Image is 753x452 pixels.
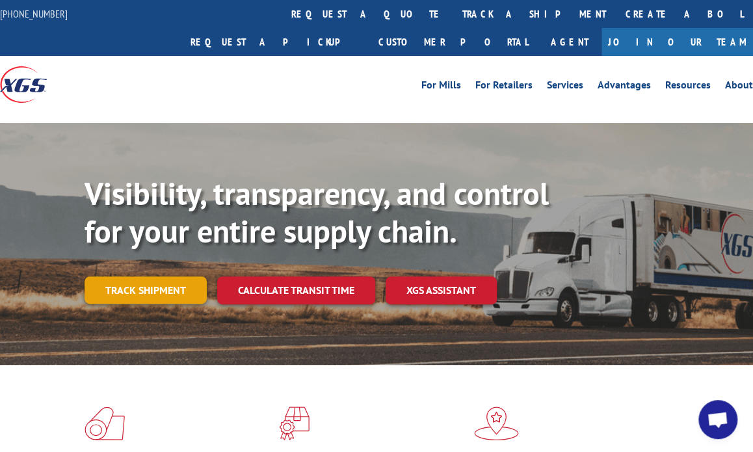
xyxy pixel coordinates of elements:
[698,400,737,439] div: Open chat
[475,80,533,94] a: For Retailers
[421,80,461,94] a: For Mills
[85,276,207,304] a: Track shipment
[601,28,753,56] a: Join Our Team
[217,276,375,304] a: Calculate transit time
[538,28,601,56] a: Agent
[665,80,711,94] a: Resources
[181,28,369,56] a: Request a pickup
[386,276,497,304] a: XGS ASSISTANT
[85,173,549,251] b: Visibility, transparency, and control for your entire supply chain.
[369,28,538,56] a: Customer Portal
[85,406,125,440] img: xgs-icon-total-supply-chain-intelligence-red
[547,80,583,94] a: Services
[279,406,310,440] img: xgs-icon-focused-on-flooring-red
[474,406,519,440] img: xgs-icon-flagship-distribution-model-red
[598,80,651,94] a: Advantages
[725,80,753,94] a: About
